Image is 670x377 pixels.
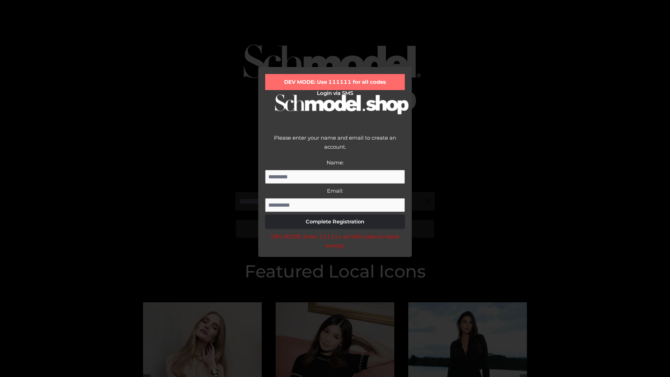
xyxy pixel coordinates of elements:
div: DEV MODE: Use 111111 for all codes [265,74,405,90]
div: DEV MODE: Enter 111111 as SMS code (or leave empty). [265,232,405,250]
div: Please enter your name and email to create an account. [265,133,405,158]
h2: Login via SMS [265,90,405,96]
button: Complete Registration [265,215,405,229]
label: Name: [327,159,344,166]
label: Email: [327,187,343,194]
